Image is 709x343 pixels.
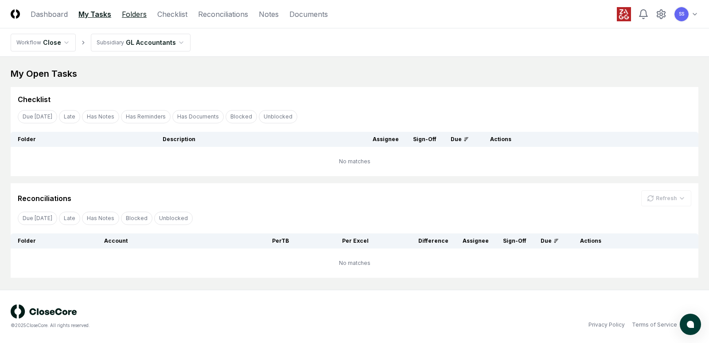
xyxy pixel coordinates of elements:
button: Due Today [18,110,57,123]
div: Actions [483,135,691,143]
a: Dashboard [31,9,68,20]
th: Difference [376,233,456,248]
a: Folders [122,9,147,20]
th: Folder [11,233,97,248]
a: Documents [289,9,328,20]
div: Due [541,237,559,245]
td: No matches [11,248,698,278]
div: © 2025 CloseCore. All rights reserved. [11,322,354,329]
th: Per Excel [296,233,376,248]
th: Description [156,132,366,147]
img: ZAGG logo [617,7,631,21]
a: Checklist [157,9,187,20]
a: Notes [259,9,279,20]
button: Has Reminders [121,110,171,123]
th: Sign-Off [496,233,534,248]
th: Folder [11,132,156,147]
th: Assignee [456,233,496,248]
button: Has Notes [82,212,119,225]
div: Workflow [16,39,41,47]
button: atlas-launcher [680,314,701,335]
button: Unblocked [154,212,193,225]
button: SS [674,6,690,22]
div: Actions [573,237,691,245]
a: My Tasks [78,9,111,20]
div: Due [451,135,469,143]
span: SS [679,11,684,17]
a: Privacy Policy [588,321,625,329]
button: Late [59,212,80,225]
button: Has Documents [172,110,224,123]
button: Unblocked [259,110,297,123]
button: Blocked [226,110,257,123]
button: Blocked [121,212,152,225]
img: Logo [11,9,20,19]
div: Checklist [18,94,51,105]
button: Has Notes [82,110,119,123]
div: Account [104,237,209,245]
a: Reconciliations [198,9,248,20]
div: Reconciliations [18,193,71,204]
th: Sign-Off [406,132,444,147]
button: Due Today [18,212,57,225]
th: Assignee [366,132,406,147]
nav: breadcrumb [11,34,191,51]
div: My Open Tasks [11,67,698,80]
th: Per TB [216,233,296,248]
td: No matches [11,147,698,176]
img: logo [11,304,77,319]
a: Terms of Service [632,321,677,329]
button: Late [59,110,80,123]
div: Subsidiary [97,39,124,47]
